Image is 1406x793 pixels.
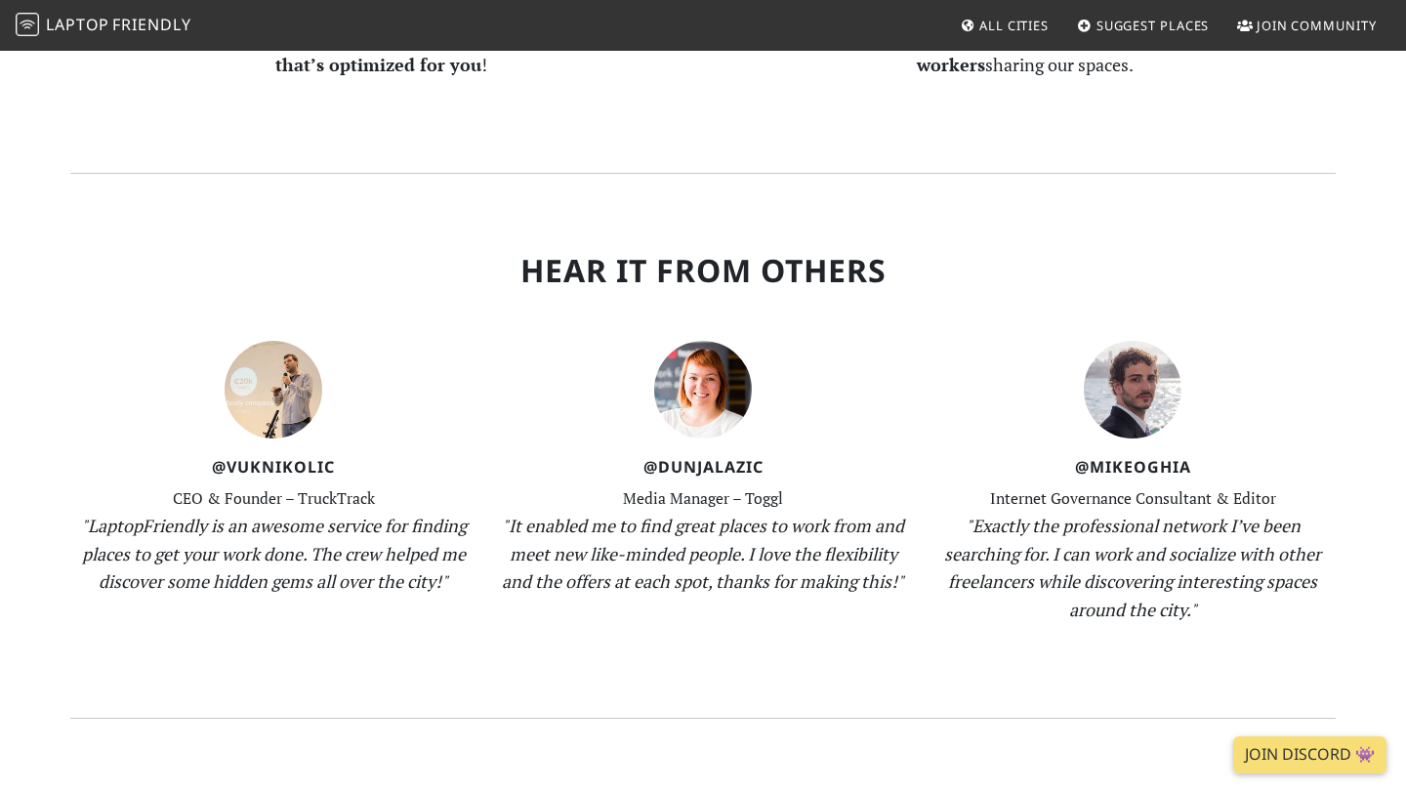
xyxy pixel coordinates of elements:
[1096,17,1210,34] span: Suggest Places
[46,14,109,35] span: Laptop
[1069,8,1218,43] a: Suggest Places
[654,341,752,438] img: dunja-lazic-7e3f7dbf9bae496705a2cb1d0ad4506ae95adf44ba71bc6bf96fce6bb2209530.jpg
[990,488,1276,509] small: Internet Governance Consultant & Editor
[1229,8,1385,43] a: Join Community
[500,458,906,477] h4: @DunjaLazic
[173,488,375,509] small: CEO & Founder – TruckTrack
[16,13,39,36] img: LaptopFriendly
[623,488,783,509] small: Media Manager – Toggl
[70,458,476,477] h4: @VukNikolic
[225,341,322,438] img: vuk-nikolic-069e55947349021af2d479c15570516ff0841d81a22ee9013225a9fbfb17053d.jpg
[1257,17,1377,34] span: Join Community
[16,9,191,43] a: LaptopFriendly LaptopFriendly
[952,8,1056,43] a: All Cities
[930,458,1336,477] h4: @MikeOghia
[81,514,467,594] em: "LaptopFriendly is an awesome service for finding places to get your work done. The crew helped m...
[112,14,190,35] span: Friendly
[944,514,1321,621] em: "Exactly the professional network I’ve been searching for. I can work and socialize with other fr...
[70,252,1336,289] h2: Hear It From Others
[979,17,1049,34] span: All Cities
[1084,341,1181,438] img: mike-oghia-399ba081a07d163c9c5512fe0acc6cb95335c0f04cd2fe9eaa138443c185c3a9.jpg
[502,514,904,594] em: "It enabled me to find great places to work from and meet new like-minded people. I love the flex...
